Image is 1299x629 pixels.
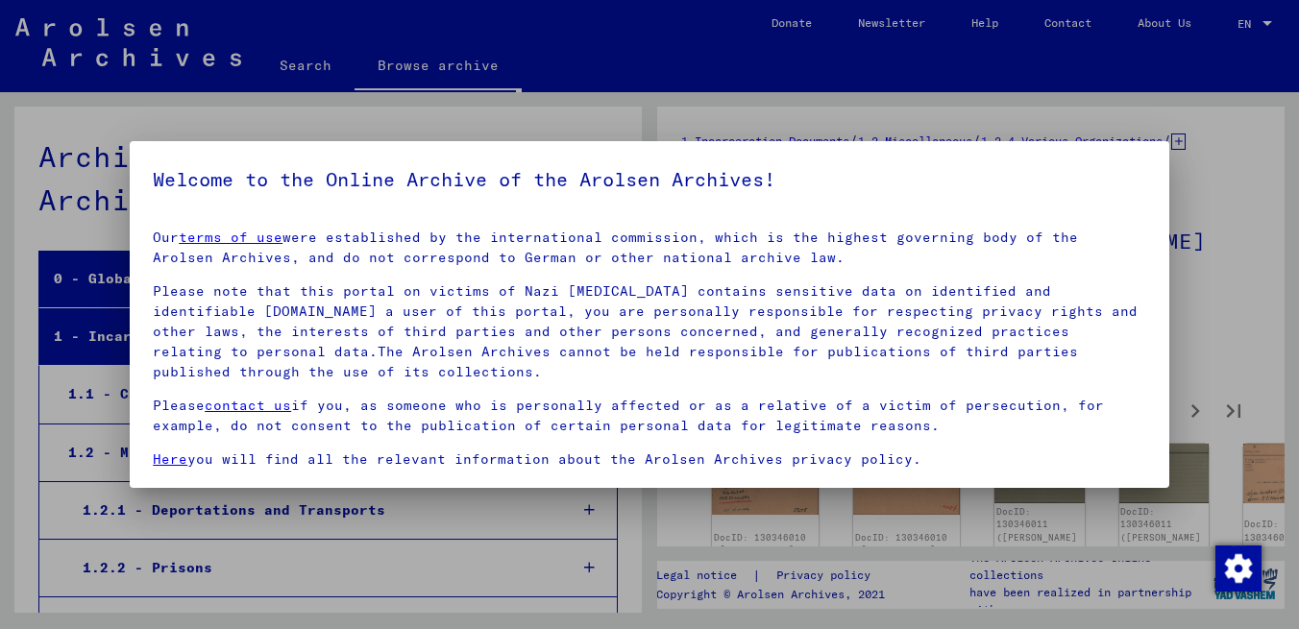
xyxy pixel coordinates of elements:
[153,228,1146,268] p: Our were established by the international commission, which is the highest governing body of the ...
[153,449,1146,470] p: you will find all the relevant information about the Arolsen Archives privacy policy.
[1215,545,1262,592] img: Change consent
[153,483,1146,544] p: Some of the documents kept in the Arolsen Archives are copies.The originals are stored in other a...
[153,396,1146,436] p: Please if you, as someone who is personally affected or as a relative of a victim of persecution,...
[153,164,1146,195] h5: Welcome to the Online Archive of the Arolsen Archives!
[205,397,291,414] a: contact us
[153,281,1146,382] p: Please note that this portal on victims of Nazi [MEDICAL_DATA] contains sensitive data on identif...
[153,450,187,468] a: Here
[179,229,282,246] a: terms of use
